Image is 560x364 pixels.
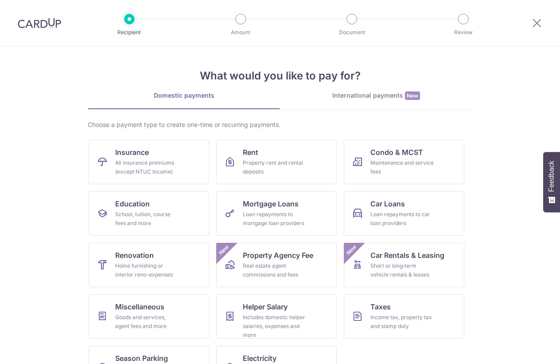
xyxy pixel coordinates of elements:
span: Mortgage Loans [243,198,299,209]
a: RenovationHome furnishing or interior reno-expenses [89,243,209,287]
a: Mortgage LoansLoan repayments to mortgage loan providers [216,191,337,236]
div: Loan repayments to mortgage loan providers [243,210,307,228]
span: New [344,243,359,257]
a: Car Rentals & LeasingShort or long‑term vehicle rentals & leasesNew [344,243,464,287]
p: Document [319,28,385,37]
span: Renovation [115,250,154,261]
div: Domestic payments [88,91,280,100]
p: Review [431,28,496,37]
div: Home furnishing or interior reno-expenses [115,261,179,279]
span: Miscellaneous [115,301,164,312]
a: Condo & MCSTMaintenance and service fees [344,140,464,184]
span: Car Rentals & Leasing [370,250,444,261]
a: Car LoansLoan repayments to car loan providers [344,191,464,236]
span: New [217,243,231,257]
div: All insurance premiums (except NTUC Income) [115,158,179,176]
p: Recipient [97,28,162,37]
a: InsuranceAll insurance premiums (except NTUC Income) [89,140,209,184]
a: EducationSchool, tuition, course fees and more [89,191,209,236]
button: Feedback - Show survey [543,152,560,212]
div: International payments [280,91,472,100]
div: Real estate agent commissions and fees [243,261,307,279]
span: Rent [243,147,258,158]
div: Maintenance and service fees [370,158,434,176]
span: Season Parking [115,353,168,364]
a: Property Agency FeeReal estate agent commissions and feesNew [216,243,337,287]
span: Helper Salary [243,301,288,312]
span: Insurance [115,147,149,158]
div: Includes domestic helper salaries, expenses and more [243,313,307,340]
a: RentProperty rent and rental deposits [216,140,337,184]
a: MiscellaneousGoods and services, agent fees and more [89,294,209,339]
span: Property Agency Fee [243,250,313,261]
iframe: Opens a widget where you can find more information [503,337,551,360]
div: Choose a payment type to create one-time or recurring payments. [88,120,472,129]
div: Short or long‑term vehicle rentals & leases [370,261,434,279]
a: TaxesIncome tax, property tax and stamp duty [344,294,464,339]
div: Goods and services, agent fees and more [115,313,179,331]
span: Car Loans [370,198,405,209]
p: Amount [208,28,273,37]
h4: What would you like to pay for? [88,68,472,84]
span: Condo & MCST [370,147,423,158]
img: CardUp [18,18,61,28]
div: Income tax, property tax and stamp duty [370,313,434,331]
span: Feedback [548,161,556,192]
span: New [405,91,420,100]
span: Education [115,198,150,209]
div: School, tuition, course fees and more [115,210,179,228]
div: Property rent and rental deposits [243,158,307,176]
a: Helper SalaryIncludes domestic helper salaries, expenses and more [216,294,337,339]
span: Electricity [243,353,276,364]
div: Loan repayments to car loan providers [370,210,434,228]
span: Taxes [370,301,391,312]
